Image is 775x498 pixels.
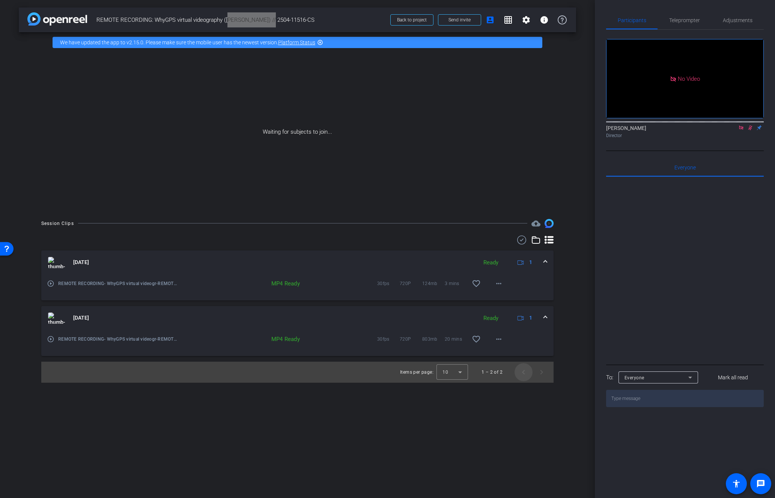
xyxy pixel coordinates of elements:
[400,335,422,343] span: 720P
[472,335,481,344] mat-icon: favorite_border
[317,39,323,45] mat-icon: highlight_off
[472,279,481,288] mat-icon: favorite_border
[606,132,764,139] div: Director
[531,219,540,228] mat-icon: cloud_upload
[397,17,427,23] span: Back to project
[390,14,433,26] button: Back to project
[703,371,764,384] button: Mark all read
[278,39,315,45] a: Platform Status
[606,373,613,382] div: To:
[529,314,532,322] span: 1
[41,220,74,227] div: Session Clips
[438,14,481,26] button: Send invite
[41,330,554,356] div: thumb-nail[DATE]Ready1
[504,15,513,24] mat-icon: grid_on
[756,479,765,488] mat-icon: message
[53,37,542,48] div: We have updated the app to v2.15.0. Please make sure the mobile user has the newest version.
[41,251,554,275] mat-expansion-panel-header: thumb-nail[DATE]Ready1
[480,314,502,323] div: Ready
[41,275,554,300] div: thumb-nail[DATE]Ready1
[245,280,304,287] div: MP4 Ready
[515,363,533,381] button: Previous page
[58,280,177,287] span: REMOTE RECORDING- WhyGPS virtual videogr-REMOTE RECORDING- WhyGPS virtual videography -[PERSON_NA...
[422,335,445,343] span: 803mb
[606,124,764,139] div: [PERSON_NAME]
[96,12,386,27] span: REMOTE RECORDING: WhyGPS virtual videography ([PERSON_NAME]) // 2504-11516-CS
[41,306,554,330] mat-expansion-panel-header: thumb-nail[DATE]Ready1
[47,335,54,343] mat-icon: play_circle_outline
[494,335,503,344] mat-icon: more_horiz
[723,18,752,23] span: Adjustments
[674,165,696,170] span: Everyone
[545,219,554,228] img: Session clips
[669,18,700,23] span: Teleprompter
[522,15,531,24] mat-icon: settings
[494,279,503,288] mat-icon: more_horiz
[58,335,177,343] span: REMOTE RECORDING- WhyGPS virtual videogr-REMOTE RECORDING- WhyGPS virtual videography -[PERSON_NA...
[27,12,87,26] img: app-logo
[529,258,532,266] span: 1
[73,258,89,266] span: [DATE]
[625,375,644,380] span: Everyone
[245,335,304,343] div: MP4 Ready
[400,280,422,287] span: 720P
[73,314,89,322] span: [DATE]
[400,368,433,376] div: Items per page:
[47,280,54,287] mat-icon: play_circle_outline
[19,53,576,211] div: Waiting for subjects to join...
[718,374,748,382] span: Mark all read
[678,75,700,82] span: No Video
[422,280,445,287] span: 124mb
[732,479,741,488] mat-icon: accessibility
[448,17,471,23] span: Send invite
[480,258,502,267] div: Ready
[377,280,400,287] span: 30fps
[445,280,467,287] span: 3 mins
[618,18,646,23] span: Participants
[445,335,467,343] span: 20 mins
[486,15,495,24] mat-icon: account_box
[533,363,551,381] button: Next page
[48,312,65,324] img: thumb-nail
[540,15,549,24] mat-icon: info
[377,335,400,343] span: 30fps
[48,257,65,268] img: thumb-nail
[531,219,540,228] span: Destinations for your clips
[482,368,503,376] div: 1 – 2 of 2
